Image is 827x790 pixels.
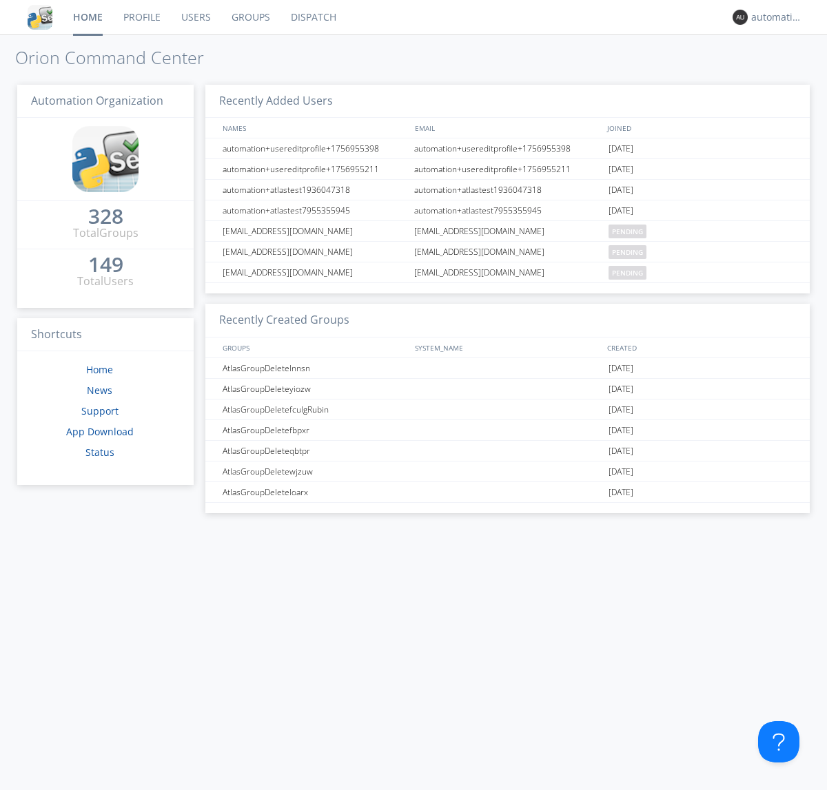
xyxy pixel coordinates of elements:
a: [EMAIL_ADDRESS][DOMAIN_NAME][EMAIL_ADDRESS][DOMAIN_NAME]pending [205,262,810,283]
div: 149 [88,258,123,271]
div: automation+atlas0017 [751,10,803,24]
div: [EMAIL_ADDRESS][DOMAIN_NAME] [219,221,410,241]
div: [EMAIL_ADDRESS][DOMAIN_NAME] [219,262,410,282]
span: [DATE] [609,420,633,441]
span: [DATE] [609,379,633,399]
div: automation+usereditprofile+1756955211 [411,159,605,179]
div: [EMAIL_ADDRESS][DOMAIN_NAME] [411,262,605,282]
a: automation+usereditprofile+1756955398automation+usereditprofile+1756955398[DATE] [205,138,810,159]
span: [DATE] [609,399,633,420]
iframe: Toggle Customer Support [758,721,799,762]
span: pending [609,225,646,238]
img: cddb5a64eb264b2086981ab96f4c1ba7 [28,5,52,30]
span: [DATE] [609,180,633,200]
a: Status [85,446,114,459]
div: GROUPS [219,337,408,357]
span: [DATE] [609,461,633,482]
span: [DATE] [609,200,633,221]
div: automation+atlastest1936047318 [411,180,605,200]
a: AtlasGroupDeleteloarx[DATE] [205,482,810,503]
div: EMAIL [411,118,604,138]
div: CREATED [604,337,797,357]
div: Total Users [77,273,134,289]
a: AtlasGroupDeletewjzuw[DATE] [205,461,810,482]
div: AtlasGroupDeletefculgRubin [219,399,410,419]
div: NAMES [219,118,408,138]
a: 328 [88,209,123,225]
h3: Shortcuts [17,318,194,352]
h3: Recently Created Groups [205,304,810,337]
a: Support [81,404,119,417]
span: [DATE] [609,358,633,379]
div: automation+usereditprofile+1756955398 [219,138,410,158]
a: AtlasGroupDeletefbpxr[DATE] [205,420,810,441]
a: Home [86,363,113,376]
span: [DATE] [609,138,633,159]
img: 373638.png [733,10,748,25]
a: [EMAIL_ADDRESS][DOMAIN_NAME][EMAIL_ADDRESS][DOMAIN_NAME]pending [205,242,810,262]
div: automation+usereditprofile+1756955211 [219,159,410,179]
div: SYSTEM_NAME [411,337,604,357]
div: 328 [88,209,123,223]
a: [EMAIL_ADDRESS][DOMAIN_NAME][EMAIL_ADDRESS][DOMAIN_NAME]pending [205,221,810,242]
div: [EMAIL_ADDRESS][DOMAIN_NAME] [411,221,605,241]
span: pending [609,245,646,259]
div: automation+usereditprofile+1756955398 [411,138,605,158]
div: automation+atlastest1936047318 [219,180,410,200]
div: JOINED [604,118,797,138]
a: automation+atlastest1936047318automation+atlastest1936047318[DATE] [205,180,810,200]
div: Total Groups [73,225,139,241]
a: automation+usereditprofile+1756955211automation+usereditprofile+1756955211[DATE] [205,159,810,180]
div: AtlasGroupDeleteloarx [219,482,410,502]
div: [EMAIL_ADDRESS][DOMAIN_NAME] [219,242,410,262]
a: AtlasGroupDeleteqbtpr[DATE] [205,441,810,461]
div: AtlasGroupDeleteyiozw [219,379,410,399]
div: [EMAIL_ADDRESS][DOMAIN_NAME] [411,242,605,262]
div: AtlasGroupDeletewjzuw [219,461,410,481]
a: News [87,384,112,397]
a: AtlasGroupDeleteyiozw[DATE] [205,379,810,399]
div: automation+atlastest7955355945 [411,200,605,220]
a: automation+atlastest7955355945automation+atlastest7955355945[DATE] [205,200,810,221]
div: automation+atlastest7955355945 [219,200,410,220]
div: AtlasGroupDeletefbpxr [219,420,410,440]
img: cddb5a64eb264b2086981ab96f4c1ba7 [72,126,139,192]
div: AtlasGroupDeletelnnsn [219,358,410,378]
span: Automation Organization [31,93,163,108]
div: AtlasGroupDeleteqbtpr [219,441,410,461]
a: AtlasGroupDeletelnnsn[DATE] [205,358,810,379]
a: App Download [66,425,134,438]
span: [DATE] [609,441,633,461]
span: [DATE] [609,482,633,503]
span: [DATE] [609,159,633,180]
a: 149 [88,258,123,273]
a: AtlasGroupDeletefculgRubin[DATE] [205,399,810,420]
span: pending [609,266,646,280]
h3: Recently Added Users [205,85,810,118]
